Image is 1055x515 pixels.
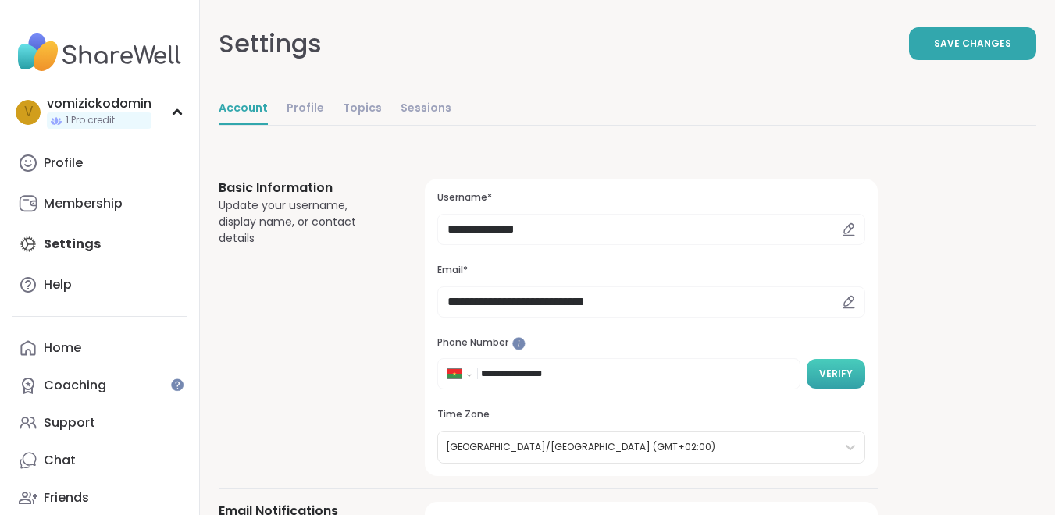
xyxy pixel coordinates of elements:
[343,94,382,125] a: Topics
[12,329,187,367] a: Home
[437,408,865,421] h3: Time Zone
[12,404,187,442] a: Support
[44,154,83,172] div: Profile
[47,95,151,112] div: vomizickodomin
[12,144,187,182] a: Profile
[807,359,865,389] button: Verify
[44,195,123,212] div: Membership
[219,25,322,62] div: Settings
[24,102,33,123] span: v
[12,442,187,479] a: Chat
[12,185,187,222] a: Membership
[437,264,865,277] h3: Email*
[44,414,95,432] div: Support
[909,27,1036,60] button: Save Changes
[44,377,106,394] div: Coaching
[219,179,387,197] h3: Basic Information
[437,191,865,204] h3: Username*
[66,114,115,127] span: 1 Pro credit
[287,94,324,125] a: Profile
[44,276,72,293] div: Help
[401,94,451,125] a: Sessions
[819,367,853,381] span: Verify
[934,37,1011,51] span: Save Changes
[12,367,187,404] a: Coaching
[44,452,76,469] div: Chat
[437,336,865,350] h3: Phone Number
[44,489,89,506] div: Friends
[12,25,187,80] img: ShareWell Nav Logo
[171,378,184,391] iframe: Spotlight
[12,266,187,304] a: Help
[512,337,526,350] iframe: Spotlight
[219,94,268,125] a: Account
[44,339,81,357] div: Home
[219,197,387,247] div: Update your username, display name, or contact details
